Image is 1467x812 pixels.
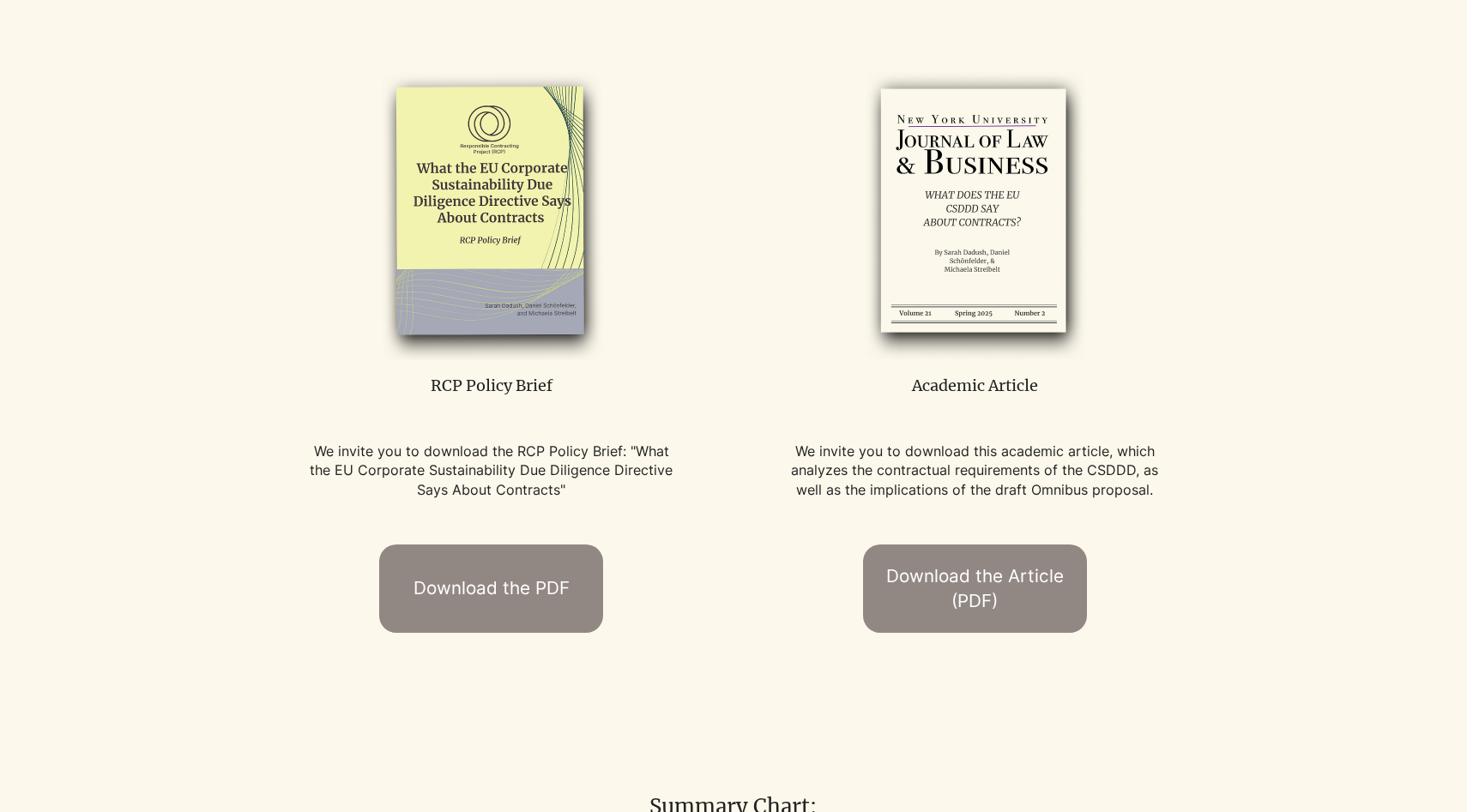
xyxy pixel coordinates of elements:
span: Download the Article (PDF) [878,564,1071,614]
p: We invite you to download this academic article, which analyzes the contractual requirements of t... [788,442,1161,499]
img: RCP Toolkit Cover Mockups 1 (6)_edited.png [812,64,1137,360]
p: Academic Article [788,375,1161,396]
p: RCP Policy Brief [305,375,678,396]
a: Download the PDF [379,544,603,634]
span: We invite you to download the RCP Policy Brief: "What the EU Corporate Sustainability Due Diligen... [310,442,673,498]
img: CSDDD_policy_brief_edited.png [329,64,654,360]
span: Download the PDF [414,576,570,601]
a: Download the Article (PDF) [863,544,1087,634]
